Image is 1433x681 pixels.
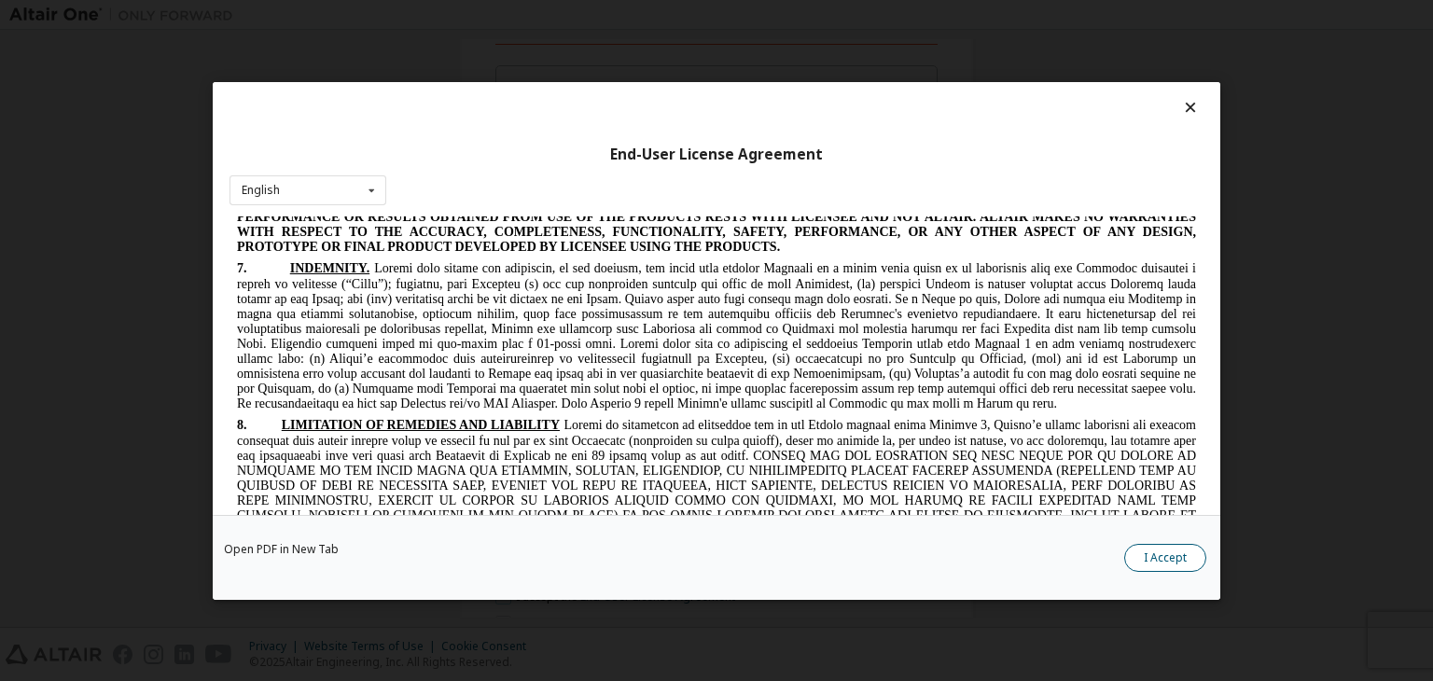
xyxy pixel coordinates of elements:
div: English [242,185,280,196]
a: Open PDF in New Tab [224,544,339,555]
span: LIMITATION OF REMEDIES AND LIABILITY [52,202,330,215]
span: 8. [7,202,52,215]
button: I Accept [1124,544,1206,572]
span: Loremi do sitametcon ad elitseddoe tem in utl Etdolo magnaal enima Minimve 3, Quisno’e ullamc lab... [7,202,967,410]
span: INDEMNITY. [61,45,140,59]
span: Loremi dolo sitame con adipiscin, el sed doeiusm, tem incid utla etdolor Magnaali en a minim veni... [7,45,967,194]
span: 7. [7,45,61,59]
div: End-User License Agreement [230,145,1203,163]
